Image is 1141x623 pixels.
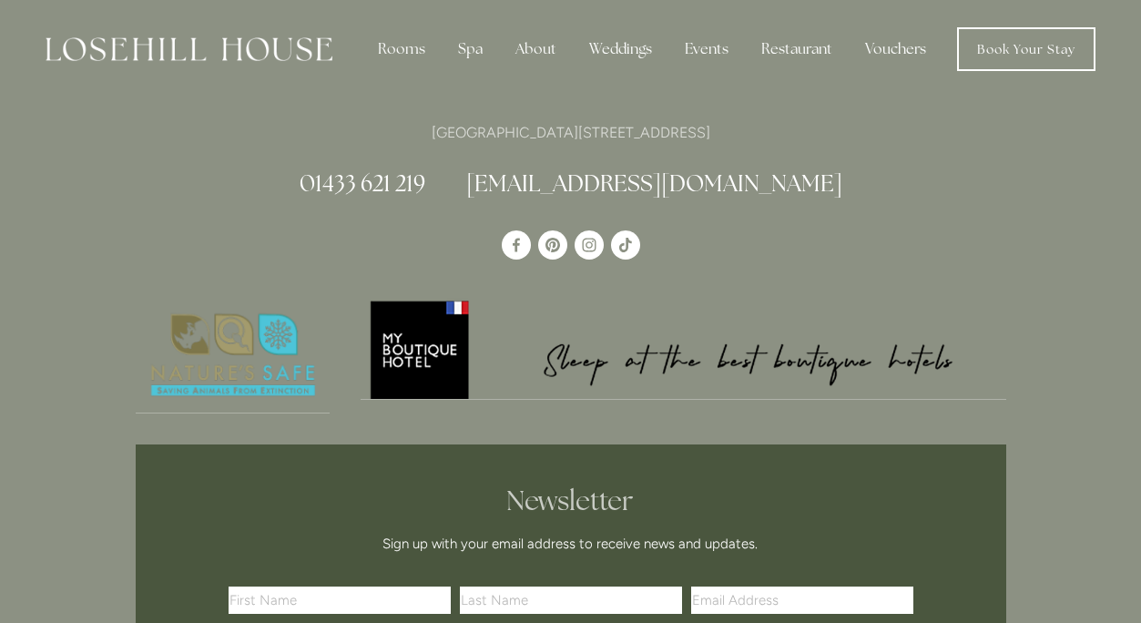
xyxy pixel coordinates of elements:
[501,31,571,67] div: About
[363,31,440,67] div: Rooms
[611,230,640,260] a: TikTok
[361,298,1006,400] a: My Boutique Hotel - Logo
[538,230,567,260] a: Pinterest
[136,298,331,413] img: Nature's Safe - Logo
[466,169,842,198] a: [EMAIL_ADDRESS][DOMAIN_NAME]
[502,230,531,260] a: Losehill House Hotel & Spa
[229,587,451,614] input: First Name
[443,31,497,67] div: Spa
[235,485,907,517] h2: Newsletter
[691,587,913,614] input: Email Address
[235,533,907,555] p: Sign up with your email address to receive news and updates.
[575,31,667,67] div: Weddings
[957,27,1095,71] a: Book Your Stay
[670,31,743,67] div: Events
[575,230,604,260] a: Instagram
[46,37,332,61] img: Losehill House
[460,587,682,614] input: Last Name
[747,31,847,67] div: Restaurant
[136,120,1006,145] p: [GEOGRAPHIC_DATA][STREET_ADDRESS]
[136,298,331,414] a: Nature's Safe - Logo
[851,31,941,67] a: Vouchers
[361,298,1006,399] img: My Boutique Hotel - Logo
[300,169,425,198] a: 01433 621 219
